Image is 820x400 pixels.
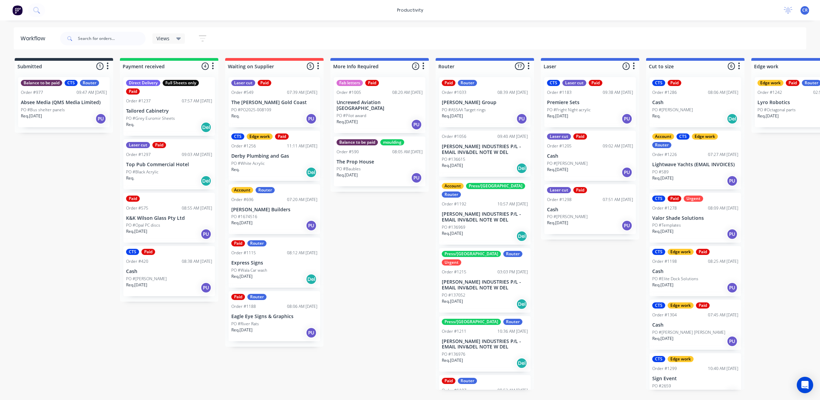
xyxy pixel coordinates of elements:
div: Del [201,175,211,186]
div: Order #1215 [442,269,466,275]
p: PO #Bus shelter panels [21,107,65,113]
p: PO #White Acrylic [231,160,265,167]
p: Req. [DATE] [652,175,673,181]
div: Router [503,251,522,257]
p: Req. [DATE] [231,327,252,333]
div: Laser cut [547,133,571,140]
div: CTSEdge workPaidOrder #130407:45 AM [DATE]CashPO #[PERSON_NAME] [PERSON_NAME]Req.[DATE]PU [650,300,741,350]
div: Order #1298 [547,197,572,203]
div: 10:57 AM [DATE] [497,201,528,207]
p: PO #Wala Car wash [231,267,267,273]
div: Paid [589,80,602,86]
div: Laser cut [547,187,571,193]
p: The Prop House [337,159,423,165]
div: Order #1115 [231,250,256,256]
div: PU [727,175,738,186]
div: Order #1304 [652,312,677,318]
div: Del [516,163,527,174]
div: 09:02 AM [DATE] [603,143,633,149]
p: Req. [DATE] [652,335,673,342]
div: 08:12 AM [DATE] [287,250,317,256]
div: Order #1056 [442,133,466,140]
p: Req. [DATE] [547,113,568,119]
div: 08:55 AM [DATE] [182,205,212,211]
div: PU [306,220,317,231]
div: Order #1183 [547,89,572,96]
p: PO #[PERSON_NAME] [547,214,588,220]
div: Edge work [247,133,273,140]
div: Paid [231,294,245,300]
div: CTSEdge workPaidOrder #125611:11 AM [DATE]Derby Plumbing and GasPO #White AcrylicReq.Del [229,131,320,181]
div: Paid [231,240,245,246]
div: 07:57 AM [DATE] [182,98,212,104]
p: K&K Wilson Glass Pty Ltd [126,215,212,221]
div: Order #1256 [231,143,256,149]
div: AccountPress/[GEOGRAPHIC_DATA]RouterOrder #119210:57 AM [DATE][PERSON_NAME] INDUSTRIES P/L - EMAI... [439,180,531,245]
div: Order #105609:40 AM [DATE][PERSON_NAME] INDUSTRIES P/L - EMAIL INV&DEL NOTE W DELPO #136615Req.[D... [439,131,531,177]
div: 10:36 AM [DATE] [497,328,528,334]
div: Laser cut [562,80,586,86]
p: [PERSON_NAME] Builders [231,207,317,213]
p: [PERSON_NAME] Group [442,100,528,105]
p: Req. [DATE] [126,282,147,288]
div: AccountCTSEdge workRouterOrder #122607:27 AM [DATE]Lightwave Yachts (EMAIL INVOICES)PO #589Req.[D... [650,131,741,189]
p: PO #[PERSON_NAME] [652,107,693,113]
div: 08:52 AM [DATE] [497,387,528,394]
div: Paid [442,378,455,384]
div: CTSPaidOrder #42008:38 AM [DATE]CashPO #[PERSON_NAME]Req.[DATE]PU [123,246,215,296]
p: Req. [DATE] [442,357,463,363]
div: Balance to be paid [337,139,378,145]
p: PO #River Rats [231,321,259,327]
div: Laser cutPaidOrder #54907:39 AM [DATE]The [PERSON_NAME] Gold CoastPO #PO2025-008109Req.PU [229,77,320,127]
div: 08:39 AM [DATE] [497,89,528,96]
p: Req. [DATE] [126,228,147,234]
div: Del [727,113,738,124]
div: 07:51 AM [DATE] [603,197,633,203]
div: PU [516,113,527,124]
div: Order #1192 [442,201,466,207]
div: Order #977 [21,89,43,96]
p: Premiere Sets [547,100,633,105]
div: Balance to be paidmouldingOrder #59008:05 AM [DATE]The Prop HousePO #BaublesReq.[DATE]PU [334,137,425,187]
p: PO #Elite Dock Solutions [652,276,698,282]
div: PU [621,220,632,231]
div: CTS [231,133,244,140]
p: Cash [547,207,633,213]
div: PU [95,113,106,124]
div: Edge work [757,80,783,86]
div: Press/[GEOGRAPHIC_DATA] [466,183,525,189]
div: PaidRouterOrder #118808:06 AM [DATE]Eagle Eye Signs & GraphicsPO #River RatsReq.[DATE]PU [229,291,320,341]
div: Edge work [668,356,694,362]
div: Router [80,80,99,86]
p: [PERSON_NAME] INDUSTRIES P/L - EMAIL INV&DEL NOTE W DEL [442,339,528,350]
div: Order #1197 [442,387,466,394]
div: PU [727,229,738,240]
div: Order #575 [126,205,148,211]
p: Uncrewed Aviation [GEOGRAPHIC_DATA] [337,100,423,111]
p: PO #Templates [652,222,681,228]
div: Press/[GEOGRAPHIC_DATA]RouterUrgentOrder #121503:03 PM [DATE][PERSON_NAME] INDUSTRIES P/L - EMAIL... [439,248,531,313]
div: Edge work [692,133,718,140]
div: Order #1237 [126,98,151,104]
div: CTS [652,80,665,86]
p: Req. [DATE] [757,113,779,119]
div: 08:06 AM [DATE] [287,303,317,310]
p: Req. [DATE] [231,220,252,226]
p: PO #136976 [442,351,465,357]
div: Order #696 [231,197,254,203]
p: Req. [126,175,134,181]
p: PO #ASSAA Target rings [442,107,486,113]
p: Req. [DATE] [442,162,463,169]
div: 09:38 AM [DATE] [603,89,633,96]
div: Account [442,183,464,189]
div: 08:25 AM [DATE] [708,258,738,265]
div: Direct DeliveryFull Sheets onlyPaidOrder #123707:57 AM [DATE]Tailored CabinetryPO #Grey Euromir S... [123,77,215,136]
div: PU [727,336,738,347]
div: CTS [652,249,665,255]
div: PU [727,282,738,293]
div: 08:38 AM [DATE] [182,258,212,265]
span: Views [156,35,169,42]
p: Req. [DATE] [231,273,252,280]
div: Order #1205 [547,143,572,149]
img: Factory [12,5,23,15]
